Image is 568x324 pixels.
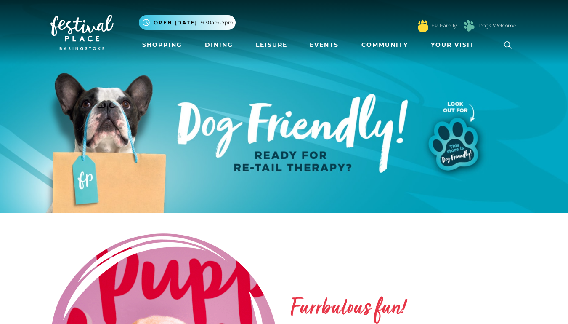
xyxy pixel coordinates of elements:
a: Events [306,37,342,53]
a: Your Visit [427,37,482,53]
a: Leisure [252,37,291,53]
a: Dining [202,37,236,53]
a: Community [358,37,411,53]
span: Your Visit [431,40,475,49]
span: Open [DATE] [154,19,197,27]
a: Shopping [139,37,186,53]
a: FP Family [431,22,457,29]
a: Dogs Welcome! [478,22,518,29]
span: 9.30am-7pm [201,19,234,27]
h2: Furrbulous fun! [290,295,406,322]
button: Open [DATE] 9.30am-7pm [139,15,236,30]
img: Festival Place Logo [50,15,114,50]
